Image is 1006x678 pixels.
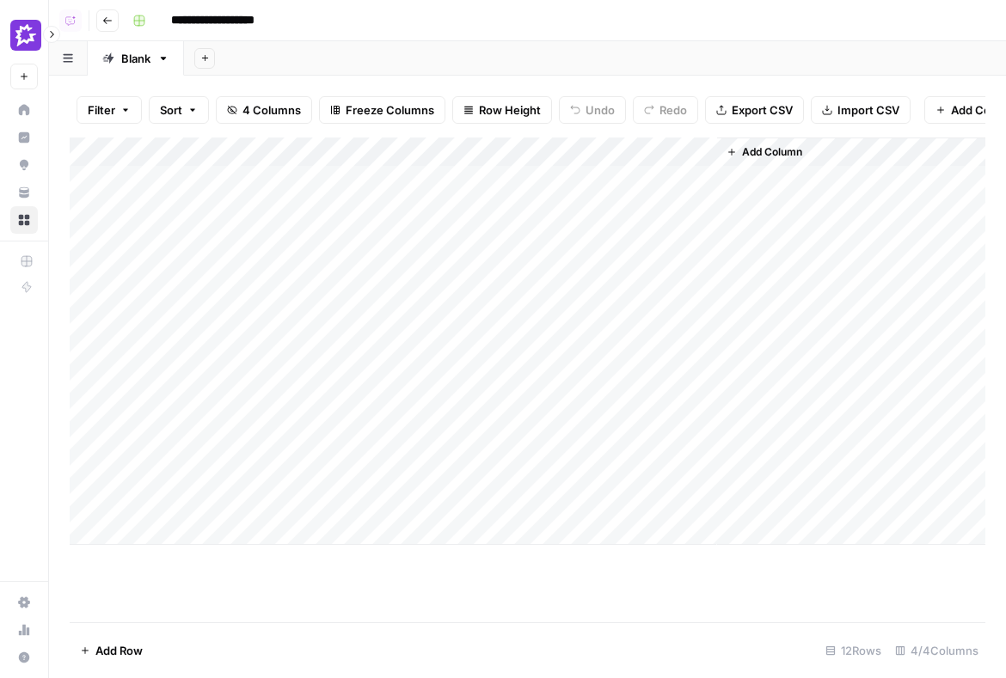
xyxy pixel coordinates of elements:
[742,144,802,160] span: Add Column
[121,50,150,67] div: Blank
[10,96,38,124] a: Home
[10,206,38,234] a: Browse
[10,616,38,644] a: Usage
[88,101,115,119] span: Filter
[10,179,38,206] a: Your Data
[10,20,41,51] img: AirOps AEO - Single Brand (Gong) Logo
[633,96,698,124] button: Redo
[811,96,911,124] button: Import CSV
[319,96,445,124] button: Freeze Columns
[586,101,615,119] span: Undo
[70,637,153,664] button: Add Row
[242,101,301,119] span: 4 Columns
[160,101,182,119] span: Sort
[479,101,541,119] span: Row Height
[149,96,209,124] button: Sort
[888,637,985,664] div: 4/4 Columns
[732,101,793,119] span: Export CSV
[77,96,142,124] button: Filter
[819,637,888,664] div: 12 Rows
[95,642,143,659] span: Add Row
[10,589,38,616] a: Settings
[346,101,434,119] span: Freeze Columns
[705,96,804,124] button: Export CSV
[10,644,38,671] button: Help + Support
[10,151,38,179] a: Opportunities
[216,96,312,124] button: 4 Columns
[559,96,626,124] button: Undo
[659,101,687,119] span: Redo
[837,101,899,119] span: Import CSV
[88,41,184,76] a: Blank
[452,96,552,124] button: Row Height
[10,14,38,57] button: Workspace: AirOps AEO - Single Brand (Gong)
[10,124,38,151] a: Insights
[720,141,809,163] button: Add Column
